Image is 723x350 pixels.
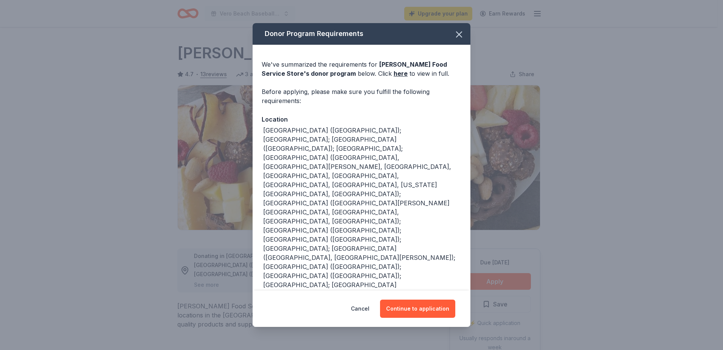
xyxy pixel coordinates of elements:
button: Cancel [351,300,369,318]
button: Continue to application [380,300,455,318]
div: We've summarized the requirements for below. Click to view in full. [262,60,461,78]
div: Location [262,114,461,124]
div: Donor Program Requirements [253,23,470,45]
div: Before applying, please make sure you fulfill the following requirements: [262,87,461,105]
a: here [394,69,408,78]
